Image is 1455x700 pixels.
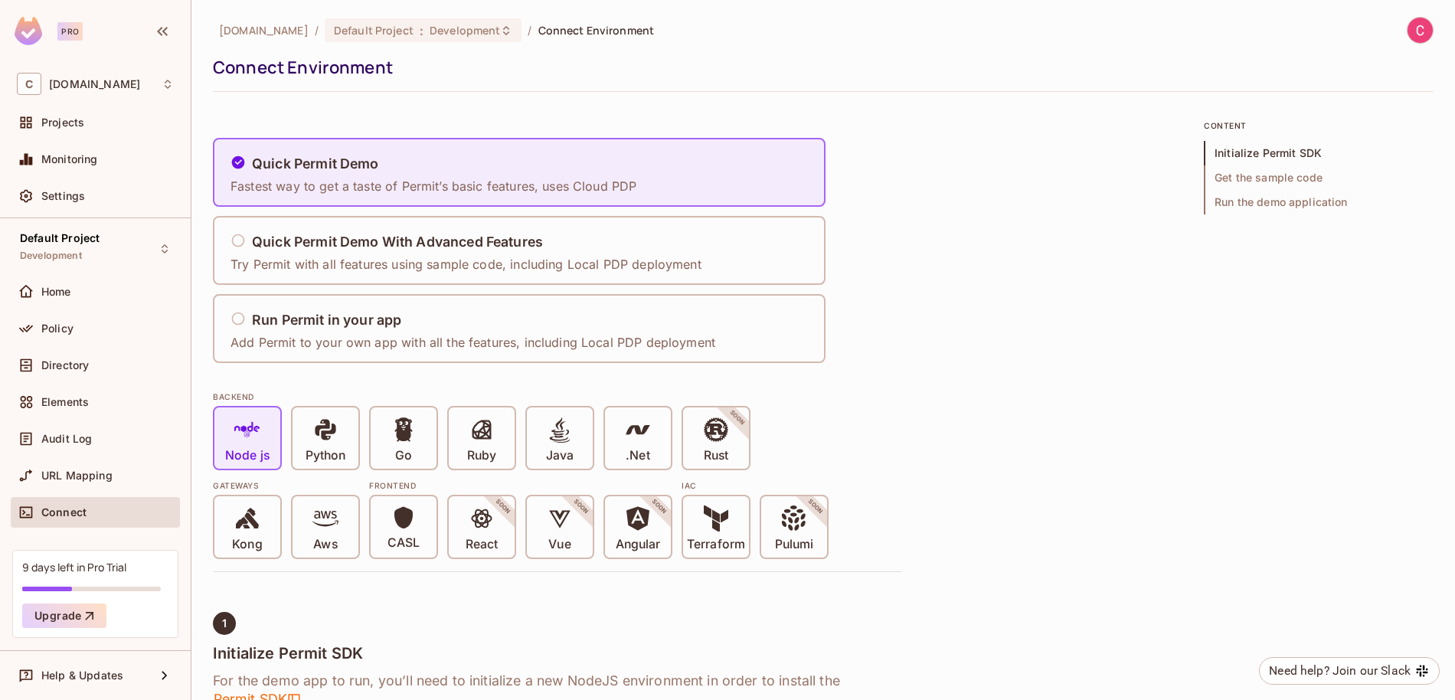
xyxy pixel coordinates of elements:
p: Try Permit with all features using sample code, including Local PDP deployment [231,256,701,273]
span: Connect [41,506,87,518]
p: Fastest way to get a taste of Permit’s basic features, uses Cloud PDP [231,178,636,195]
p: Ruby [467,448,496,463]
p: Go [395,448,412,463]
li: / [528,23,531,38]
p: content [1204,119,1434,132]
p: .Net [626,448,649,463]
span: Settings [41,190,85,202]
p: Kong [232,537,262,552]
p: Node js [225,448,270,463]
span: Elements [41,396,89,408]
h5: Run Permit in your app [252,312,401,328]
p: Angular [616,537,661,552]
div: Need help? Join our Slack [1269,662,1411,680]
div: 9 days left in Pro Trial [22,560,126,574]
h5: Quick Permit Demo [252,156,379,172]
span: Development [20,250,82,262]
span: SOON [551,477,611,537]
span: SOON [708,388,767,448]
span: Projects [41,116,84,129]
span: : [419,25,424,37]
span: Home [41,286,71,298]
img: SReyMgAAAABJRU5ErkJggg== [15,17,42,45]
li: / [315,23,319,38]
p: React [466,537,498,552]
img: Cargologik IT [1408,18,1433,43]
p: CASL [387,535,420,551]
div: Connect Environment [213,56,1426,79]
p: Python [306,448,345,463]
span: the active workspace [219,23,309,38]
span: SOON [473,477,533,537]
p: Add Permit to your own app with all the features, including Local PDP deployment [231,334,715,351]
span: Development [430,23,500,38]
h4: Initialize Permit SDK [213,644,902,662]
div: Frontend [369,479,672,492]
h5: Quick Permit Demo With Advanced Features [252,234,543,250]
span: Connect Environment [538,23,655,38]
span: Monitoring [41,153,98,165]
span: Run the demo application [1204,190,1434,214]
div: BACKEND [213,391,902,403]
div: IAC [682,479,829,492]
span: 1 [222,617,227,630]
button: Upgrade [22,604,106,628]
span: Directory [41,359,89,371]
span: Workspace: cargologik.com [49,78,140,90]
span: Get the sample code [1204,165,1434,190]
span: C [17,73,41,95]
span: SOON [629,477,689,537]
span: SOON [786,477,845,537]
p: Pulumi [775,537,813,552]
p: Terraform [687,537,745,552]
span: Audit Log [41,433,92,445]
span: Policy [41,322,74,335]
span: Help & Updates [41,669,123,682]
p: Aws [313,537,337,552]
div: Gateways [213,479,360,492]
p: Java [546,448,574,463]
p: Rust [704,448,728,463]
span: URL Mapping [41,469,113,482]
span: Default Project [20,232,100,244]
p: Vue [548,537,571,552]
div: Pro [57,22,83,41]
span: Default Project [334,23,414,38]
span: Initialize Permit SDK [1204,141,1434,165]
